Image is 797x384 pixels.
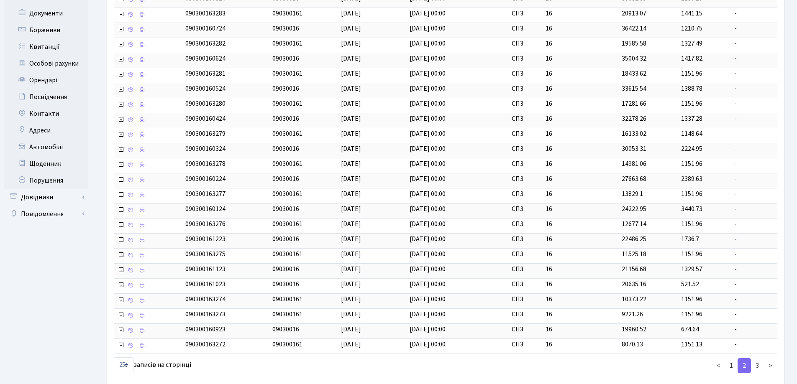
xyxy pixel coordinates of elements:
span: 090300163281 [185,69,226,78]
span: [DATE] 00:00 [410,295,446,304]
span: 35004.32 [622,54,646,63]
a: 3 [751,358,764,373]
span: 14981.06 [622,159,646,168]
span: - [734,204,774,214]
span: 090300163276 [185,219,226,229]
span: - [734,310,774,319]
span: - [734,280,774,289]
span: - [734,84,774,94]
span: 16 [546,280,615,289]
span: СП3 [512,234,539,244]
span: 1388.78 [681,84,702,93]
span: 3440.73 [681,204,702,214]
span: СП3 [512,114,539,124]
span: 16 [546,325,615,334]
span: 27663.68 [622,174,646,183]
span: 090300160124 [185,204,226,214]
span: 21156.68 [622,264,646,274]
span: 30053.31 [622,144,646,153]
span: 090300161 [272,129,302,138]
span: СП3 [512,219,539,229]
span: 18433.62 [622,69,646,78]
a: Орендарі [4,72,88,89]
span: [DATE] 00:00 [410,69,446,78]
span: [DATE] 00:00 [410,159,446,168]
a: Довідники [4,189,88,206]
span: СП3 [512,39,539,48]
span: 674.64 [681,325,699,334]
span: - [734,219,774,229]
a: < [711,358,725,373]
span: 1151.96 [681,189,702,198]
span: 1327.49 [681,39,702,48]
span: СП3 [512,204,539,214]
span: - [734,295,774,304]
span: 16 [546,264,615,274]
span: 16 [546,174,615,184]
span: 16 [546,54,615,64]
span: [DATE] 00:00 [410,204,446,214]
span: - [734,174,774,184]
span: 33615.54 [622,84,646,93]
span: [DATE] [341,39,361,48]
span: - [734,54,774,64]
span: 2389.63 [681,174,702,183]
span: 1151.13 [681,340,702,349]
span: - [734,144,774,154]
span: СП3 [512,69,539,79]
span: 16 [546,69,615,79]
span: СП3 [512,84,539,94]
a: Адреси [4,122,88,139]
span: 09030016 [272,204,299,214]
span: - [734,9,774,18]
span: 1151.96 [681,295,702,304]
span: 090300161 [272,295,302,304]
span: - [734,325,774,334]
span: [DATE] 00:00 [410,39,446,48]
span: СП3 [512,99,539,109]
span: 16 [546,144,615,154]
span: 1151.96 [681,310,702,319]
span: 090300160424 [185,114,226,123]
span: 16 [546,39,615,48]
span: [DATE] [341,129,361,138]
a: Автомобілі [4,139,88,155]
span: 090300161 [272,99,302,108]
span: [DATE] [341,219,361,229]
span: [DATE] 00:00 [410,189,446,198]
span: [DATE] [341,310,361,319]
span: 22486.25 [622,234,646,244]
span: СП3 [512,129,539,139]
span: - [734,340,774,349]
span: - [734,39,774,48]
span: СП3 [512,325,539,334]
a: Повідомлення [4,206,88,222]
span: 1736.7 [681,234,699,244]
span: СП3 [512,174,539,184]
span: 090300160923 [185,325,226,334]
span: 1151.96 [681,159,702,168]
span: [DATE] 00:00 [410,310,446,319]
span: 090300163277 [185,189,226,198]
span: 1151.96 [681,69,702,78]
span: [DATE] [341,234,361,244]
span: [DATE] [341,144,361,153]
span: СП3 [512,295,539,304]
span: 16 [546,24,615,33]
span: 090300161223 [185,234,226,244]
span: [DATE] 00:00 [410,174,446,183]
span: - [734,114,774,124]
span: 1148.64 [681,129,702,138]
span: 09030016 [272,264,299,274]
span: 090300160624 [185,54,226,63]
span: СП3 [512,249,539,259]
span: СП3 [512,310,539,319]
span: 16 [546,219,615,229]
span: 16 [546,114,615,124]
a: Особові рахунки [4,55,88,72]
span: [DATE] [341,325,361,334]
span: 09030016 [272,84,299,93]
span: 20913.07 [622,9,646,18]
select: записів на сторінці [114,357,133,373]
span: 090300160324 [185,144,226,153]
